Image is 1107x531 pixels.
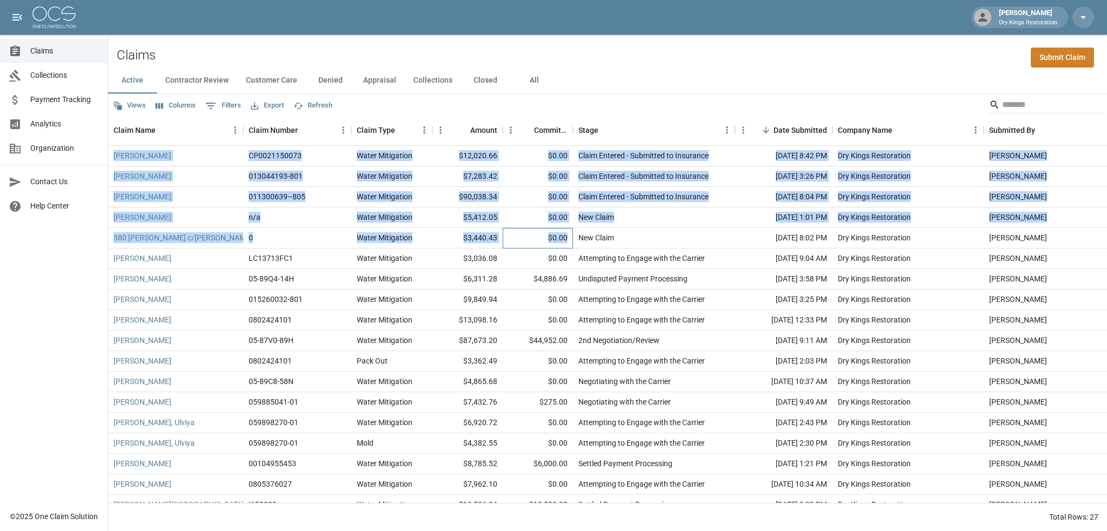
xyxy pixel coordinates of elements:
div: Dry Kings Restoration [838,191,911,202]
div: [DATE] 2:30 PM [735,433,832,454]
div: [DATE] 9:04 AM [735,248,832,269]
button: Sort [455,123,470,138]
button: Sort [1035,123,1050,138]
div: Attempting to Engage with the Carrier [578,417,705,428]
div: $0.00 [503,351,573,372]
div: Water Mitigation [357,335,412,346]
div: Date Submitted [773,115,827,145]
div: 013044193-801 [249,171,303,182]
button: Menu [968,122,984,138]
div: [DATE] 1:01 PM [735,207,832,228]
button: Menu [432,122,449,138]
div: dynamic tabs [108,68,1107,93]
div: Madison Kram [989,438,1047,448]
a: [PERSON_NAME] [114,294,171,305]
div: Diego Zavala [989,232,1047,243]
div: 05-89Q4-14H [249,273,294,284]
div: [DATE] 2:03 PM [735,351,832,372]
div: $90,038.34 [432,187,503,207]
div: 059898270-01 [249,438,298,448]
div: Company Name [832,115,984,145]
div: $4,886.69 [503,269,573,290]
div: Undisputed Payment Processing [578,273,688,284]
button: Show filters [203,97,244,115]
div: Dry Kings Restoration [838,376,911,387]
div: $6,000.00 [503,454,573,474]
div: $3,362.49 [432,351,503,372]
div: Water Mitigation [357,499,412,510]
div: $3,440.43 [432,228,503,248]
button: Menu [719,122,735,138]
div: [DATE] 9:11 AM [735,331,832,351]
div: Search [989,96,1105,116]
div: Attempting to Engage with the Carrier [578,314,705,325]
div: $87,673.20 [432,331,503,351]
div: Dry Kings Restoration [838,232,911,243]
div: Claim Number [243,115,351,145]
div: [DATE] 9:49 AM [735,392,832,413]
div: Madison Kram [989,355,1047,366]
button: Sort [758,123,773,138]
div: Diego Zavala [989,396,1047,407]
div: Total Rows: 27 [1049,512,1098,522]
div: Water Mitigation [357,232,412,243]
div: 0 [249,232,253,243]
div: Dry Kings Restoration [838,499,911,510]
div: [DATE] 3:29 PM [735,495,832,515]
div: Negotiating with the Carrier [578,376,671,387]
button: Active [108,68,157,93]
div: $0.00 [503,228,573,248]
button: Select columns [153,97,198,114]
div: $0.00 [503,433,573,454]
a: [PERSON_NAME] [114,273,171,284]
div: Attempting to Engage with the Carrier [578,479,705,489]
div: Diego Zavala [989,150,1047,161]
div: Water Mitigation [357,479,412,489]
div: Water Mitigation [357,376,412,387]
div: $6,920.72 [432,413,503,433]
div: © 2025 One Claim Solution [10,511,98,522]
a: 380 [PERSON_NAME] c/[PERSON_NAME] Association Management [114,232,340,243]
div: Dry Kings Restoration [838,335,911,346]
div: New Claim [578,212,614,223]
div: $7,283.42 [432,166,503,187]
div: $0.00 [503,187,573,207]
div: Madison Kram [989,417,1047,428]
button: Sort [519,123,534,138]
div: Dry Kings Restoration [838,171,911,182]
div: Dry Kings Restoration [838,479,911,489]
div: $0.00 [503,248,573,269]
div: 059898270-01 [249,417,298,428]
button: Menu [335,122,351,138]
div: Attempting to Engage with the Carrier [578,253,705,264]
div: [DATE] 8:42 PM [735,146,832,166]
div: Dry Kings Restoration [838,355,911,366]
div: 0802424101 [249,355,292,366]
a: [PERSON_NAME][GEOGRAPHIC_DATA] [114,499,244,510]
div: Water Mitigation [357,458,412,469]
span: Help Center [30,200,99,212]
div: Dry Kings Restoration [838,417,911,428]
div: $6,311.28 [432,269,503,290]
div: Company Name [838,115,892,145]
a: [PERSON_NAME] [114,376,171,387]
div: $4,865.68 [432,372,503,392]
div: Claim Type [351,115,432,145]
div: $8,785.52 [432,454,503,474]
div: Dry Kings Restoration [838,212,911,223]
span: Payment Tracking [30,94,99,105]
a: [PERSON_NAME], Ulviya [114,438,195,448]
div: [DATE] 12:33 PM [735,310,832,331]
div: Madison Kram [989,171,1047,182]
div: $7,962.10 [432,474,503,495]
div: [DATE] 10:37 AM [735,372,832,392]
div: $9,849.94 [432,290,503,310]
button: All [510,68,558,93]
div: $5,412.05 [432,207,503,228]
button: Contractor Review [157,68,237,93]
div: $0.00 [503,413,573,433]
div: Water Mitigation [357,253,412,264]
div: [DATE] 2:43 PM [735,413,832,433]
div: 05-89C8-58N [249,376,294,387]
div: Claim Entered - Submitted to Insurance [578,171,709,182]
